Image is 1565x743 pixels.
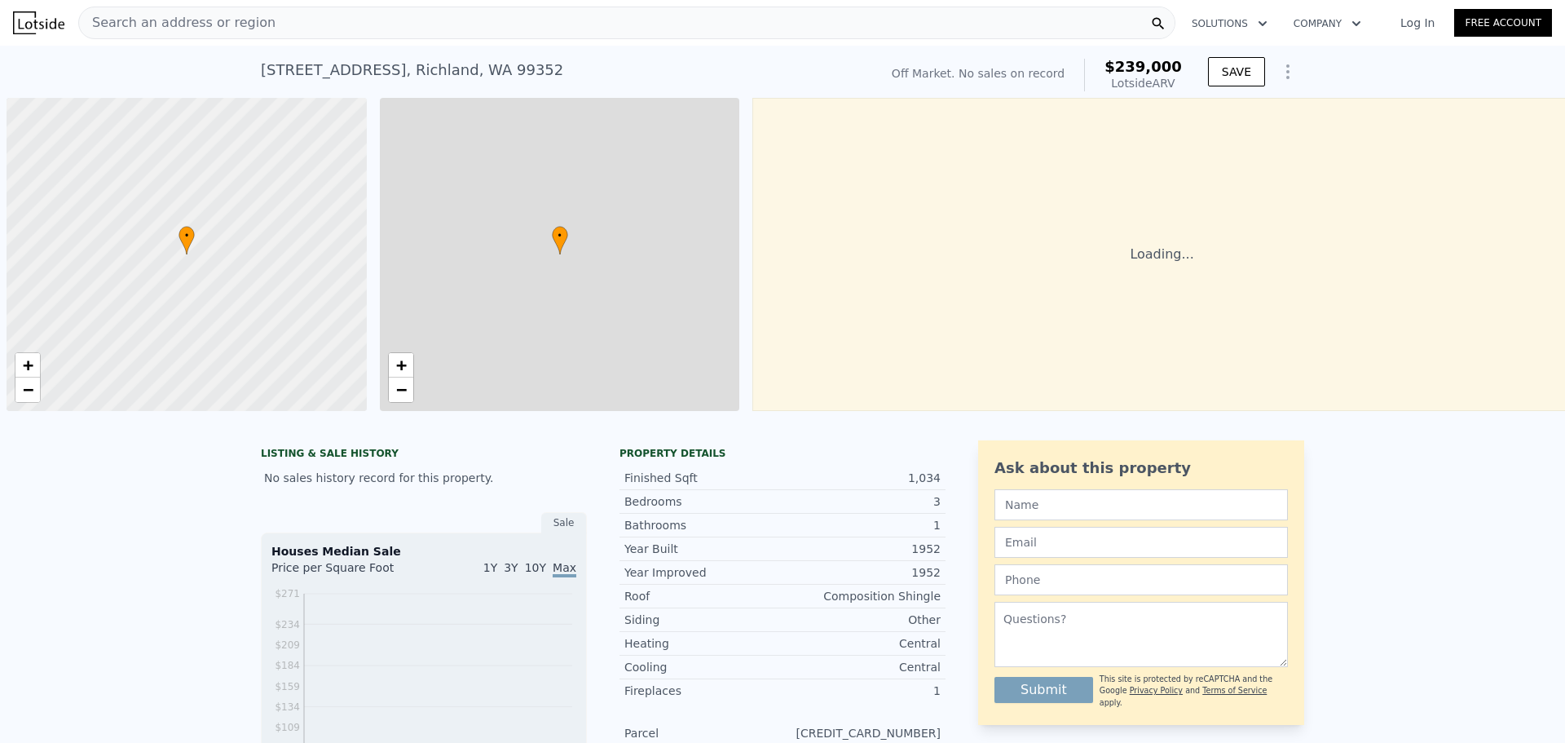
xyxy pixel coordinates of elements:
[261,447,587,463] div: LISTING & SALE HISTORY
[275,681,300,692] tspan: $159
[624,470,782,486] div: Finished Sqft
[1104,75,1182,91] div: Lotside ARV
[994,677,1093,703] button: Submit
[619,447,946,460] div: Property details
[1208,57,1265,86] button: SAVE
[504,561,518,574] span: 3Y
[275,701,300,713] tspan: $134
[1381,15,1454,31] a: Log In
[782,683,941,699] div: 1
[271,543,576,559] div: Houses Median Sale
[483,561,497,574] span: 1Y
[624,683,782,699] div: Fireplaces
[994,527,1288,558] input: Email
[782,470,941,486] div: 1,034
[261,59,563,82] div: [STREET_ADDRESS] , Richland , WA 99352
[782,493,941,510] div: 3
[782,564,941,581] div: 1952
[389,353,413,378] a: Zoom in
[13,11,64,34] img: Lotside
[271,559,424,586] div: Price per Square Foot
[79,13,276,33] span: Search an address or region
[624,588,782,604] div: Roof
[994,457,1288,480] div: Ask about this property
[782,517,941,533] div: 1
[1104,58,1182,75] span: $239,000
[275,639,300,651] tspan: $209
[782,635,941,652] div: Central
[1130,686,1183,695] a: Privacy Policy
[624,635,782,652] div: Heating
[624,517,782,533] div: Bathrooms
[1202,686,1267,695] a: Terms of Service
[782,588,941,604] div: Composition Shingle
[782,725,941,741] div: [CREDIT_CARD_NUMBER]
[624,612,782,628] div: Siding
[892,65,1065,82] div: Off Market. No sales on record
[261,463,587,493] div: No sales history record for this property.
[624,564,782,581] div: Year Improved
[15,378,40,402] a: Zoom out
[553,561,576,577] span: Max
[541,512,587,533] div: Sale
[275,660,300,671] tspan: $184
[389,378,413,402] a: Zoom out
[395,355,406,375] span: +
[994,564,1288,595] input: Phone
[275,588,300,599] tspan: $271
[525,561,546,574] span: 10Y
[994,489,1288,520] input: Name
[782,541,941,557] div: 1952
[179,228,195,243] span: •
[782,659,941,675] div: Central
[624,493,782,510] div: Bedrooms
[1179,9,1281,38] button: Solutions
[624,541,782,557] div: Year Built
[275,619,300,630] tspan: $234
[395,379,406,400] span: −
[624,659,782,675] div: Cooling
[23,355,33,375] span: +
[624,725,782,741] div: Parcel
[15,353,40,378] a: Zoom in
[1281,9,1374,38] button: Company
[179,226,195,254] div: •
[552,228,568,243] span: •
[1272,55,1304,88] button: Show Options
[782,612,941,628] div: Other
[23,379,33,400] span: −
[552,226,568,254] div: •
[1454,9,1552,37] a: Free Account
[275,722,300,733] tspan: $109
[1100,674,1288,709] div: This site is protected by reCAPTCHA and the Google and apply.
